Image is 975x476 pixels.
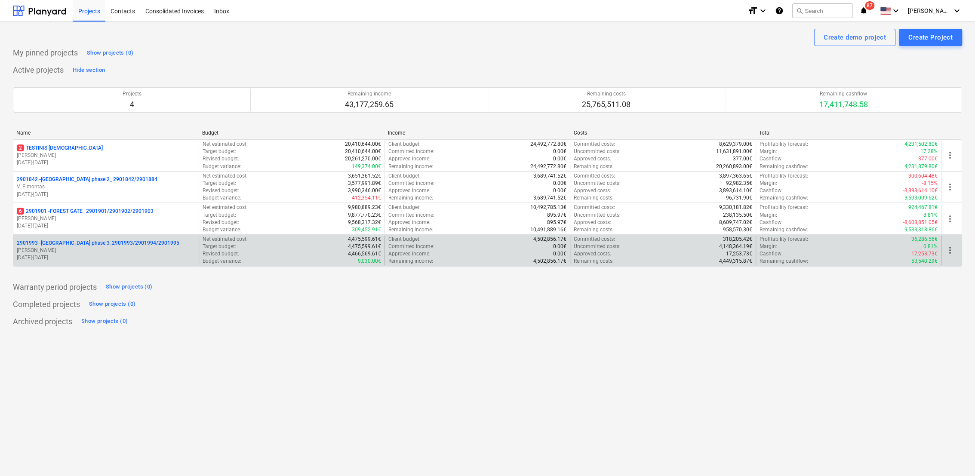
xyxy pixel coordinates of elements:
p: Revised budget : [203,219,239,226]
p: Approved income : [388,187,431,194]
i: notifications [859,6,868,16]
p: Net estimated cost : [203,172,248,180]
p: -8,608,851.05€ [903,219,938,226]
p: Budget variance : [203,163,241,170]
div: Show projects (0) [89,299,135,309]
button: Show projects (0) [87,298,138,311]
p: 25,765,511.08 [582,99,631,110]
p: 3,689,741.52€ [533,172,566,180]
p: Approved income : [388,250,431,258]
p: Target budget : [203,148,236,155]
p: 2901901 - FOREST GATE_ 2901901/2901902/2901903 [17,208,154,215]
p: Remaining cashflow : [760,194,808,202]
p: 4,449,315.87€ [719,258,752,265]
p: Client budget : [388,204,421,211]
p: Revised budget : [203,250,239,258]
p: 149,374.00€ [352,163,381,170]
p: [PERSON_NAME] [17,152,195,159]
p: TESTINIS [DEMOGRAPHIC_DATA] [17,144,103,152]
p: 4 [123,99,141,110]
p: Uncommitted costs : [574,212,621,219]
p: Uncommitted costs : [574,148,621,155]
p: Remaining cashflow : [760,258,808,265]
div: 62901901 -FOREST GATE_ 2901901/2901902/2901903[PERSON_NAME][DATE]-[DATE] [17,208,195,230]
p: Committed costs : [574,141,615,148]
p: 3,651,361.52€ [348,172,381,180]
p: -377.00€ [917,155,938,163]
p: Remaining income : [388,258,433,265]
p: Approved costs : [574,187,611,194]
p: Committed income : [388,148,434,155]
p: [DATE] - [DATE] [17,254,195,261]
p: Remaining cashflow [819,90,867,98]
div: Show projects (0) [106,282,152,292]
p: 9,877,770.23€ [348,212,381,219]
p: 20,260,893.00€ [716,163,752,170]
span: more_vert [945,214,955,224]
p: Margin : [760,180,777,187]
p: Remaining costs : [574,194,614,202]
p: Remaining costs : [574,163,614,170]
p: 9,533,318.86€ [904,226,938,233]
p: Cashflow : [760,250,783,258]
p: 0.00€ [553,243,566,250]
button: Show projects (0) [79,315,130,329]
p: Client budget : [388,172,421,180]
p: [DATE] - [DATE] [17,159,195,166]
p: Net estimated cost : [203,236,248,243]
span: 2 [17,144,24,151]
p: 958,570.30€ [723,226,752,233]
p: Remaining costs : [574,226,614,233]
p: 3,990,346.00€ [348,187,381,194]
p: Warranty period projects [13,282,97,292]
p: Remaining income : [388,163,433,170]
p: Revised budget : [203,187,239,194]
button: Create Project [899,29,962,46]
p: -412,354.11€ [351,194,381,202]
p: Cashflow : [760,187,783,194]
p: Revised budget : [203,155,239,163]
p: 8.81% [923,212,938,219]
p: Net estimated cost : [203,204,248,211]
p: Committed income : [388,243,434,250]
p: Net estimated cost : [203,141,248,148]
p: Approved income : [388,155,431,163]
p: Budget variance : [203,226,241,233]
p: 3,893,614.10€ [719,187,752,194]
button: Show projects (0) [104,280,154,294]
p: 17,253.73€ [726,250,752,258]
p: 96,731.90€ [726,194,752,202]
p: 11,631,891.00€ [716,148,752,155]
p: [DATE] - [DATE] [17,222,195,230]
p: Remaining income : [388,226,433,233]
p: [PERSON_NAME] [17,247,195,254]
button: Hide section [71,63,107,77]
p: 0.00€ [553,250,566,258]
p: 9,568,317.32€ [348,219,381,226]
p: 3,897,363.65€ [719,172,752,180]
div: Total [759,130,938,136]
i: keyboard_arrow_down [952,6,962,16]
div: Income [388,130,567,136]
p: Remaining costs [582,90,631,98]
div: Name [16,130,195,136]
p: 20,410,644.00€ [345,141,381,148]
p: 0.00€ [553,180,566,187]
i: keyboard_arrow_down [891,6,901,16]
p: Budget variance : [203,194,241,202]
p: 8,609,747.02€ [719,219,752,226]
p: V. Eimontas [17,183,195,190]
p: 924,467.81€ [908,204,938,211]
iframe: Chat Widget [932,435,975,476]
p: 9,980,889.23€ [348,204,381,211]
p: Remaining income [345,90,394,98]
p: 20,261,270.00€ [345,155,381,163]
p: 4,231,879.80€ [904,163,938,170]
button: Create demo project [814,29,895,46]
div: Budget [202,130,381,136]
p: Approved costs : [574,155,611,163]
p: Client budget : [388,141,421,148]
span: [PERSON_NAME] [908,7,951,14]
button: Search [792,3,852,18]
p: [DATE] - [DATE] [17,191,195,198]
